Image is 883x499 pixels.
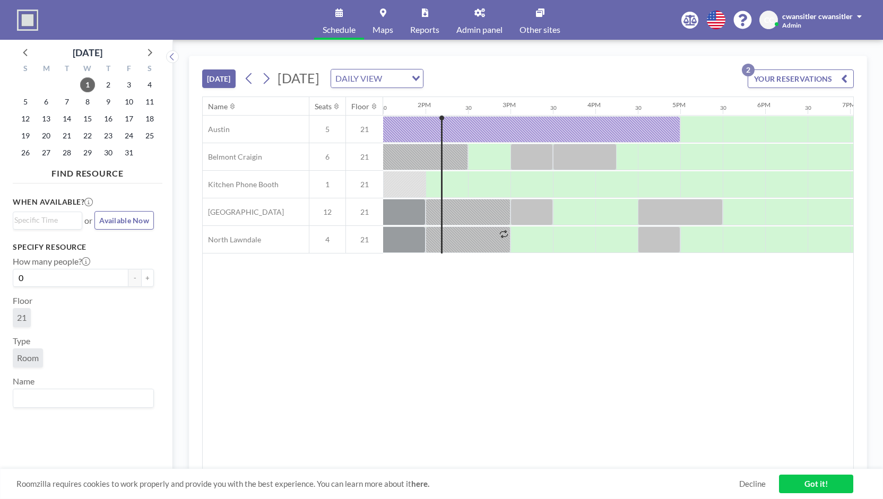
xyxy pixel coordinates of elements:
[309,180,345,189] span: 1
[39,111,54,126] span: Monday, October 13, 2025
[456,25,503,34] span: Admin panel
[101,94,116,109] span: Thursday, October 9, 2025
[142,111,157,126] span: Saturday, October 18, 2025
[587,101,601,109] div: 4PM
[520,25,560,34] span: Other sites
[203,235,261,244] span: North Lawndale
[782,21,801,29] span: Admin
[503,101,516,109] div: 3PM
[315,102,332,111] div: Seats
[385,72,405,85] input: Search for option
[13,164,162,179] h4: FIND RESOURCE
[333,72,384,85] span: DAILY VIEW
[208,102,228,111] div: Name
[203,180,279,189] span: Kitchen Phone Booth
[142,128,157,143] span: Saturday, October 25, 2025
[782,12,853,21] span: cwansitler cwansitler
[331,69,423,87] div: Search for option
[203,125,230,134] span: Austin
[309,125,345,134] span: 5
[99,216,149,225] span: Available Now
[373,25,393,34] span: Maps
[15,63,36,76] div: S
[57,63,77,76] div: T
[635,104,642,111] div: 30
[351,102,369,111] div: Floor
[13,212,82,228] div: Search for option
[739,479,766,489] a: Decline
[80,128,95,143] span: Wednesday, October 22, 2025
[550,104,557,111] div: 30
[73,45,102,60] div: [DATE]
[39,128,54,143] span: Monday, October 20, 2025
[17,353,39,363] span: Room
[16,479,739,489] span: Roomzilla requires cookies to work properly and provide you with the best experience. You can lea...
[309,152,345,162] span: 6
[39,94,54,109] span: Monday, October 6, 2025
[309,207,345,217] span: 12
[139,63,160,76] div: S
[14,391,148,405] input: Search for option
[842,101,855,109] div: 7PM
[80,111,95,126] span: Wednesday, October 15, 2025
[59,128,74,143] span: Tuesday, October 21, 2025
[122,111,136,126] span: Friday, October 17, 2025
[346,207,383,217] span: 21
[779,475,853,493] a: Got it!
[764,15,774,25] span: CC
[141,269,154,287] button: +
[13,256,90,267] label: How many people?
[17,312,27,322] span: 21
[122,128,136,143] span: Friday, October 24, 2025
[118,63,139,76] div: F
[14,214,76,226] input: Search for option
[84,215,92,226] span: or
[410,25,439,34] span: Reports
[309,235,345,244] span: 4
[13,336,30,346] label: Type
[672,101,686,109] div: 5PM
[278,70,319,86] span: [DATE]
[18,128,33,143] span: Sunday, October 19, 2025
[18,94,33,109] span: Sunday, October 5, 2025
[757,101,771,109] div: 6PM
[77,63,98,76] div: W
[203,207,284,217] span: [GEOGRAPHIC_DATA]
[122,77,136,92] span: Friday, October 3, 2025
[59,111,74,126] span: Tuesday, October 14, 2025
[122,94,136,109] span: Friday, October 10, 2025
[80,145,95,160] span: Wednesday, October 29, 2025
[59,94,74,109] span: Tuesday, October 7, 2025
[13,389,153,407] div: Search for option
[13,295,32,306] label: Floor
[380,104,387,111] div: 30
[18,111,33,126] span: Sunday, October 12, 2025
[122,145,136,160] span: Friday, October 31, 2025
[346,235,383,244] span: 21
[94,211,154,230] button: Available Now
[742,64,755,76] p: 2
[202,69,236,88] button: [DATE]
[323,25,356,34] span: Schedule
[101,77,116,92] span: Thursday, October 2, 2025
[720,104,726,111] div: 30
[101,128,116,143] span: Thursday, October 23, 2025
[36,63,57,76] div: M
[465,104,472,111] div: 30
[142,94,157,109] span: Saturday, October 11, 2025
[805,104,811,111] div: 30
[346,152,383,162] span: 21
[59,145,74,160] span: Tuesday, October 28, 2025
[142,77,157,92] span: Saturday, October 4, 2025
[17,10,38,31] img: organization-logo
[411,479,429,488] a: here.
[748,69,854,88] button: YOUR RESERVATIONS2
[18,145,33,160] span: Sunday, October 26, 2025
[203,152,262,162] span: Belmont Craigin
[80,77,95,92] span: Wednesday, October 1, 2025
[13,376,34,387] label: Name
[39,145,54,160] span: Monday, October 27, 2025
[13,242,154,252] h3: Specify resource
[346,125,383,134] span: 21
[80,94,95,109] span: Wednesday, October 8, 2025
